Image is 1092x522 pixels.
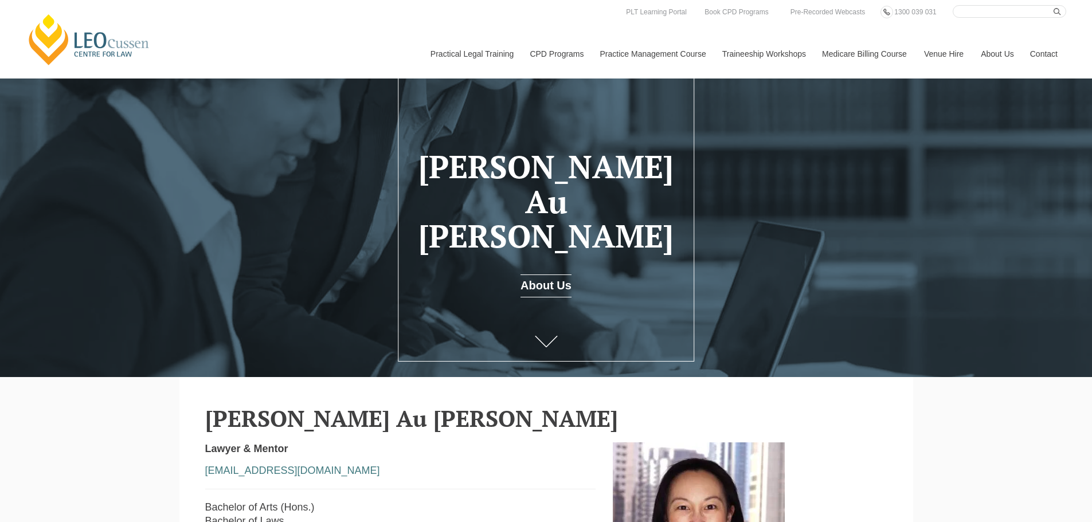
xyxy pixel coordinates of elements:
[205,406,887,431] h2: [PERSON_NAME] Au [PERSON_NAME]
[702,6,771,18] a: Book CPD Programs
[415,150,677,254] h1: [PERSON_NAME] Au [PERSON_NAME]
[205,443,288,454] strong: Lawyer & Mentor
[813,29,915,79] a: Medicare Billing Course
[788,6,868,18] a: Pre-Recorded Webcasts
[623,6,690,18] a: PLT Learning Portal
[894,8,936,16] span: 1300 039 031
[592,29,714,79] a: Practice Management Course
[714,29,813,79] a: Traineeship Workshops
[1021,29,1066,79] a: Contact
[915,29,972,79] a: Venue Hire
[422,29,522,79] a: Practical Legal Training
[205,465,380,476] a: [EMAIL_ADDRESS][DOMAIN_NAME]
[972,29,1021,79] a: About Us
[891,6,939,18] a: 1300 039 031
[26,13,152,66] a: [PERSON_NAME] Centre for Law
[521,29,591,79] a: CPD Programs
[520,274,572,297] a: About Us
